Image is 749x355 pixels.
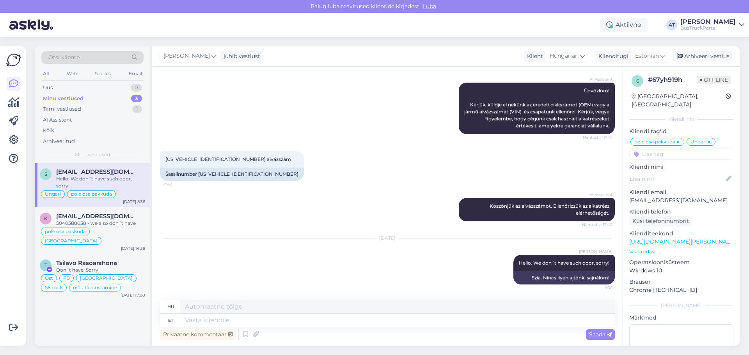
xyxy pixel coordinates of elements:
[629,196,733,205] p: [EMAIL_ADDRESS][DOMAIN_NAME]
[595,52,628,60] div: Klienditugi
[680,19,736,25] div: [PERSON_NAME]
[629,258,733,267] p: Operatsioonisüsteem
[697,76,731,84] span: Offline
[56,213,137,220] span: khalefali@gmail.com
[583,192,612,198] span: AI Assistent
[75,151,110,158] span: Minu vestlused
[41,69,50,79] div: All
[132,105,142,113] div: 1
[131,84,142,92] div: 0
[524,52,543,60] div: Klient
[45,192,61,196] span: Ungari
[45,238,98,243] span: [GEOGRAPHIC_DATA]
[582,222,612,228] span: Nähtud ✓ 17:42
[680,25,736,31] div: BusTruckParts
[629,302,733,309] div: [PERSON_NAME]
[160,329,236,340] div: Privaatne kommentaar
[6,53,21,67] img: Askly Logo
[690,140,706,144] span: Ungari
[121,245,145,251] div: [DATE] 14:38
[71,192,112,196] span: pole osa pakkuda
[583,134,612,140] span: Nähtud ✓ 17:41
[121,292,145,298] div: [DATE] 17:00
[629,188,733,196] p: Kliendi email
[160,235,615,242] div: [DATE]
[45,276,53,281] span: Ost
[648,75,697,85] div: # 67yh919h
[73,285,117,290] span: ostu täpsustamine
[513,271,615,284] div: Szia. Nincs ilyen ajtónk, sajnálom!
[629,148,733,160] input: Lisa tag
[583,285,612,291] span: 8:36
[165,156,291,162] span: [US_VEHICLE_IDENTIFICATION_NUMBER] alvázszám
[629,208,733,216] p: Kliendi telefon
[629,248,733,255] p: Vaata edasi ...
[56,168,137,175] span: szibusz@gmail.com
[123,199,145,205] div: [DATE] 8:36
[56,220,145,227] div: 5040588058 - we also don´t have
[550,52,579,60] span: Hungarian
[632,92,726,109] div: [GEOGRAPHIC_DATA], [GEOGRAPHIC_DATA]
[43,84,53,92] div: Uus
[44,171,47,177] span: s
[629,230,733,238] p: Klienditeekond
[421,3,438,10] span: Luba
[630,175,724,183] input: Lisa nimi
[629,238,737,245] a: [URL][DOMAIN_NAME][PERSON_NAME]
[63,276,70,281] span: FB
[43,116,72,124] div: AI Assistent
[519,260,609,266] span: Hello. We don´t have such door, sorry!
[43,105,81,113] div: Tiimi vestlused
[131,95,142,102] div: 3
[636,78,639,84] span: 6
[629,116,733,123] div: Kliendi info
[44,262,47,268] span: T
[490,203,611,216] span: Köszönjük az alvázszámot. Ellenőrizzük az alkatrész elérhetőségét.
[65,69,79,79] div: Web
[629,314,733,322] p: Märkmed
[629,127,733,136] p: Kliendi tag'id
[56,260,117,267] span: Tsilavo Rasoarahona
[634,140,675,144] span: pole osa pakkuda
[163,52,210,60] span: [PERSON_NAME]
[600,18,648,32] div: Aktiivne
[220,52,260,60] div: juhib vestlust
[44,215,48,221] span: k
[629,267,733,275] p: Windows 10
[666,19,677,30] div: AT
[56,267,145,274] div: Don´t have. Sorry!
[629,278,733,286] p: Brauser
[168,314,173,327] div: et
[48,53,80,62] span: Otsi kliente
[673,51,733,62] div: Arhiveeri vestlus
[629,286,733,294] p: Chrome [TECHNICAL_ID]
[56,175,145,189] div: Hello. We don´t have such door, sorry!
[93,69,112,79] div: Socials
[583,76,612,82] span: AI Assistent
[167,300,174,313] div: hu
[589,331,612,338] span: Saada
[127,69,144,79] div: Email
[45,229,86,234] span: pole osa pakkuda
[629,163,733,171] p: Kliendi nimi
[162,181,192,187] span: 17:42
[579,249,612,254] span: [PERSON_NAME]
[635,52,659,60] span: Estonian
[680,19,744,31] a: [PERSON_NAME]BusTruckParts
[80,276,133,281] span: [GEOGRAPHIC_DATA]
[160,168,304,181] div: Šassiinumber [US_VEHICLE_IDENTIFICATION_NUMBER]
[43,127,54,134] div: Kõik
[43,95,83,102] div: Minu vestlused
[45,285,63,290] span: S6 back
[43,138,75,145] div: Arhiveeritud
[629,216,692,226] div: Küsi telefoninumbrit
